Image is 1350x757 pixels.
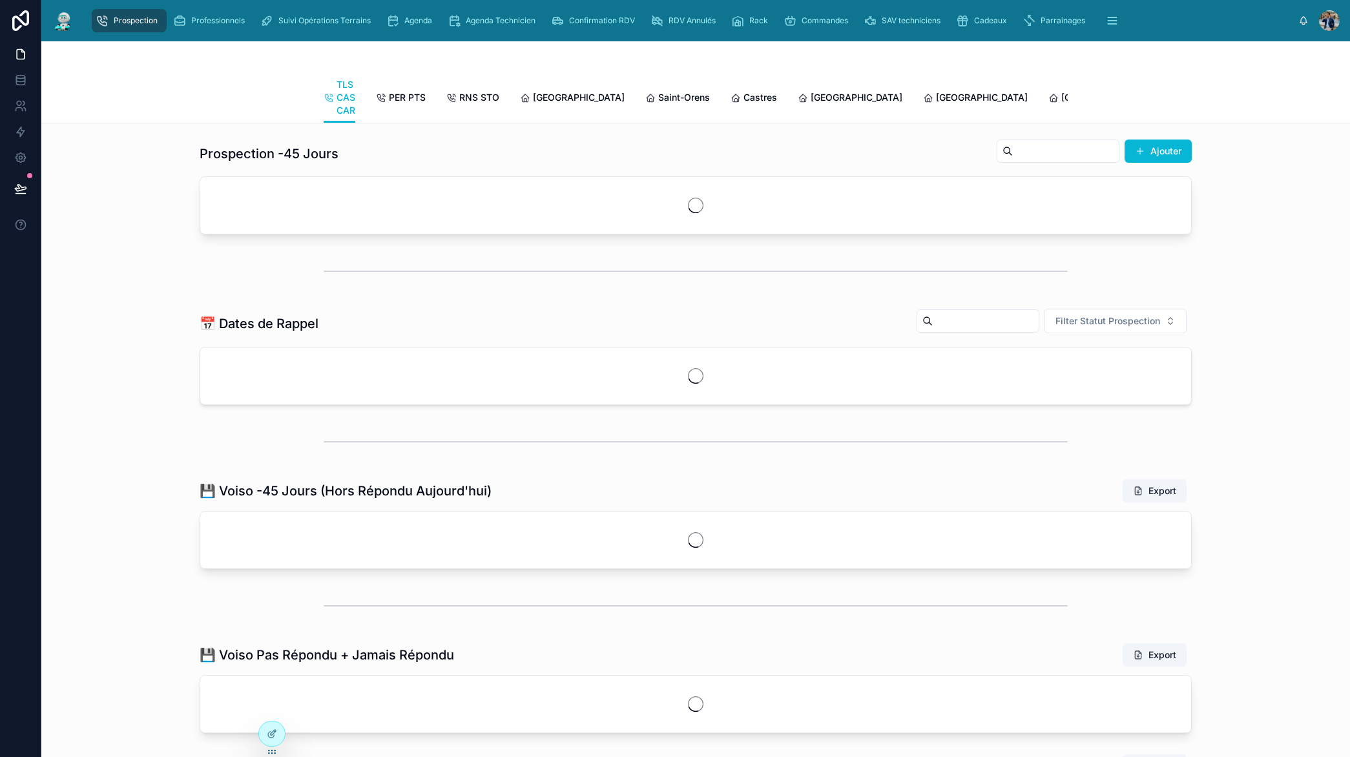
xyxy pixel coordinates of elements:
[200,482,492,500] h1: 💾 Voiso -45 Jours (Hors Répondu Aujourd'hui)
[1061,91,1153,104] span: [GEOGRAPHIC_DATA]
[952,9,1016,32] a: Cadeaux
[882,16,940,26] span: SAV techniciens
[1123,643,1187,667] button: Export
[459,91,499,104] span: RNS STO
[727,9,777,32] a: Rack
[731,86,777,112] a: Castres
[1041,16,1085,26] span: Parrainages
[278,16,371,26] span: Suivi Opérations Terrains
[669,16,716,26] span: RDV Annulés
[923,86,1028,112] a: [GEOGRAPHIC_DATA]
[520,86,625,112] a: [GEOGRAPHIC_DATA]
[1123,479,1187,503] button: Export
[658,91,710,104] span: Saint-Orens
[191,16,245,26] span: Professionnels
[382,9,441,32] a: Agenda
[860,9,950,32] a: SAV techniciens
[533,91,625,104] span: [GEOGRAPHIC_DATA]
[256,9,380,32] a: Suivi Opérations Terrains
[444,9,545,32] a: Agenda Technicien
[569,16,635,26] span: Confirmation RDV
[1048,86,1153,112] a: [GEOGRAPHIC_DATA]
[936,91,1028,104] span: [GEOGRAPHIC_DATA]
[547,9,644,32] a: Confirmation RDV
[647,9,725,32] a: RDV Annulés
[645,86,710,112] a: Saint-Orens
[446,86,499,112] a: RNS STO
[749,16,768,26] span: Rack
[200,646,454,664] h1: 💾 Voiso Pas Répondu + Jamais Répondu
[324,73,355,123] a: TLS CAS CAR
[85,6,1298,35] div: scrollable content
[52,10,75,31] img: App logo
[466,16,535,26] span: Agenda Technicien
[376,86,426,112] a: PER PTS
[1055,315,1160,327] span: Filter Statut Prospection
[200,315,318,333] h1: 📅 Dates de Rappel
[1125,140,1192,163] button: Ajouter
[798,86,902,112] a: [GEOGRAPHIC_DATA]
[780,9,857,32] a: Commandes
[337,78,355,117] span: TLS CAS CAR
[200,145,338,163] h1: Prospection -45 Jours
[974,16,1007,26] span: Cadeaux
[802,16,848,26] span: Commandes
[114,16,158,26] span: Prospection
[1019,9,1094,32] a: Parrainages
[404,16,432,26] span: Agenda
[169,9,254,32] a: Professionnels
[92,9,167,32] a: Prospection
[743,91,777,104] span: Castres
[1044,309,1187,333] button: Select Button
[811,91,902,104] span: [GEOGRAPHIC_DATA]
[389,91,426,104] span: PER PTS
